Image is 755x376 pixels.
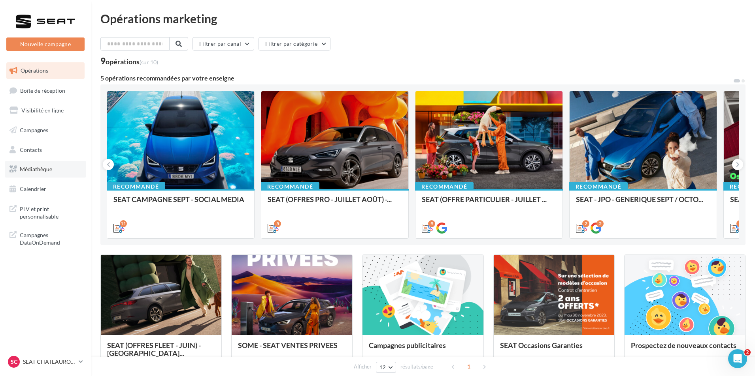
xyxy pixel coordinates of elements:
[462,360,475,373] span: 1
[107,182,165,191] div: Recommandé
[106,58,158,65] div: opérations
[5,181,86,197] a: Calendrier
[376,362,396,373] button: 12
[428,220,435,227] div: 9
[120,220,127,227] div: 11
[238,341,338,350] span: SOME - SEAT VENTES PRIVEES
[736,220,744,227] div: 6
[582,220,589,227] div: 2
[11,358,17,366] span: SC
[140,59,158,65] span: (sur 10)
[576,195,703,204] span: SEAT - JPO - GENERIQUE SEPT / OCTO...
[400,363,433,370] span: résultats/page
[5,161,86,178] a: Médiathèque
[500,341,583,350] span: SEAT Occasions Garanties
[369,341,446,350] span: Campagnes publicitaires
[728,349,747,368] iframe: Intercom live chat
[5,102,86,119] a: Visibilité en ligne
[23,358,75,366] p: SEAT CHATEAUROUX
[274,220,281,227] div: 5
[5,226,86,250] a: Campagnes DataOnDemand
[20,87,65,94] span: Boîte de réception
[100,57,158,65] div: 9
[569,182,628,191] div: Recommandé
[5,200,86,224] a: PLV et print personnalisable
[100,13,746,24] div: Opérations marketing
[20,166,52,172] span: Médiathèque
[113,195,244,204] span: SEAT CAMPAGNE SEPT - SOCIAL MEDIA
[422,195,547,204] span: SEAT (OFFRE PARTICULIER - JUILLET ...
[596,220,604,227] div: 2
[6,37,85,51] button: Nouvelle campagne
[20,204,81,221] span: PLV et print personnalisable
[5,62,86,79] a: Opérations
[21,67,48,74] span: Opérations
[5,142,86,158] a: Contacts
[5,82,86,99] a: Boîte de réception
[21,107,64,114] span: Visibilité en ligne
[631,341,736,350] span: Prospectez de nouveaux contacts
[20,230,81,247] span: Campagnes DataOnDemand
[354,363,372,370] span: Afficher
[744,349,751,355] span: 2
[6,354,85,369] a: SC SEAT CHATEAUROUX
[20,185,46,192] span: Calendrier
[100,75,733,81] div: 5 opérations recommandées par votre enseigne
[20,146,42,153] span: Contacts
[193,37,254,51] button: Filtrer par canal
[261,182,319,191] div: Recommandé
[415,182,474,191] div: Recommandé
[107,341,201,357] span: SEAT (OFFRES FLEET - JUIN) - [GEOGRAPHIC_DATA]...
[379,364,386,370] span: 12
[20,127,48,133] span: Campagnes
[259,37,330,51] button: Filtrer par catégorie
[5,122,86,138] a: Campagnes
[268,195,392,204] span: SEAT (OFFRES PRO - JUILLET AOÛT) -...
